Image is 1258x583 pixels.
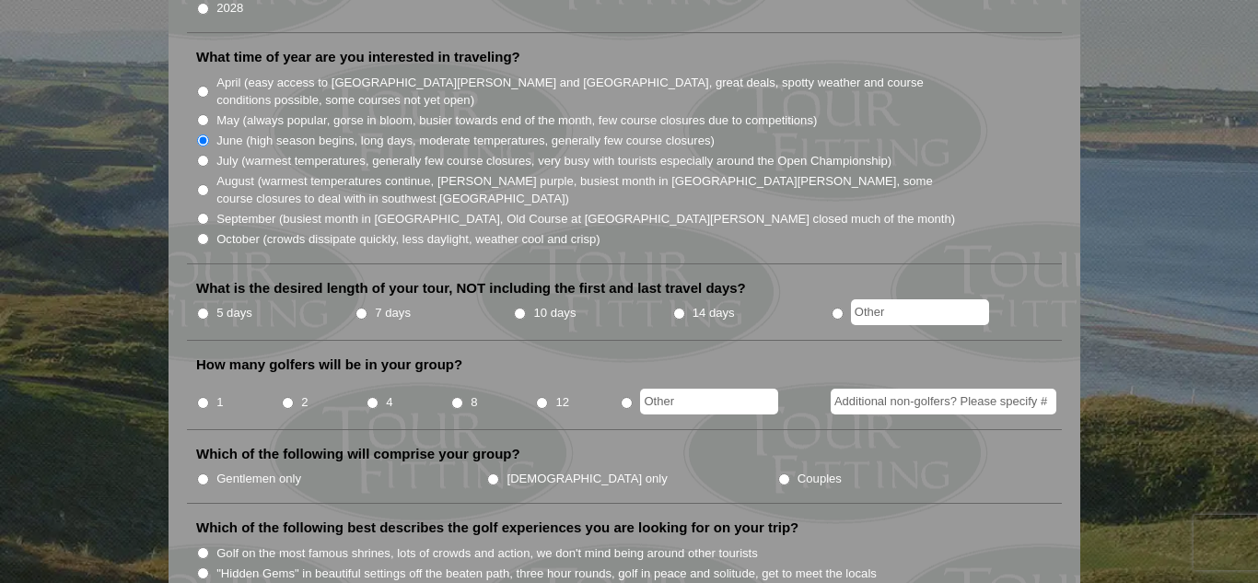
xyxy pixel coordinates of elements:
label: June (high season begins, long days, moderate temperatures, generally few course closures) [216,132,715,150]
label: Gentlemen only [216,470,301,488]
label: October (crowds dissipate quickly, less daylight, weather cool and crisp) [216,230,600,249]
label: Which of the following best describes the golf experiences you are looking for on your trip? [196,519,798,537]
label: "Hidden Gems" in beautiful settings off the beaten path, three hour rounds, golf in peace and sol... [216,565,877,583]
label: Golf on the most famous shrines, lots of crowds and action, we don't mind being around other tour... [216,544,758,563]
label: September (busiest month in [GEOGRAPHIC_DATA], Old Course at [GEOGRAPHIC_DATA][PERSON_NAME] close... [216,210,955,228]
label: What is the desired length of your tour, NOT including the first and last travel days? [196,279,746,297]
label: 10 days [534,304,577,322]
label: July (warmest temperatures, generally few course closures, very busy with tourists especially aro... [216,152,891,170]
label: Which of the following will comprise your group? [196,445,520,463]
label: May (always popular, gorse in bloom, busier towards end of the month, few course closures due to ... [216,111,817,130]
label: August (warmest temperatures continue, [PERSON_NAME] purple, busiest month in [GEOGRAPHIC_DATA][P... [216,172,957,208]
label: 7 days [375,304,411,322]
label: 8 [471,393,477,412]
label: How many golfers will be in your group? [196,356,462,374]
label: [DEMOGRAPHIC_DATA] only [507,470,668,488]
input: Other [851,299,989,325]
label: 5 days [216,304,252,322]
label: What time of year are you interested in traveling? [196,48,520,66]
input: Other [640,389,778,414]
label: 2 [301,393,308,412]
label: April (easy access to [GEOGRAPHIC_DATA][PERSON_NAME] and [GEOGRAPHIC_DATA], great deals, spotty w... [216,74,957,110]
input: Additional non-golfers? Please specify # [831,389,1056,414]
label: 12 [555,393,569,412]
label: 1 [216,393,223,412]
label: Couples [798,470,842,488]
label: 4 [386,393,392,412]
label: 14 days [693,304,735,322]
